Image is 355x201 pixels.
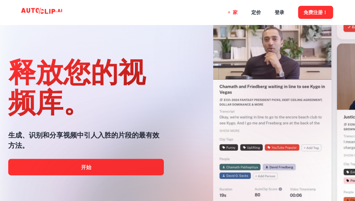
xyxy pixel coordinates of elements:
button: 免费注册！ [298,6,333,19]
font: 释放您的视频库。 [8,55,146,118]
font: 登录 [275,10,284,15]
font: 免费注册！ [304,10,328,15]
font: 生成、识别和分享视频中引人入胜的片段的最有效方法。 [8,131,159,150]
a: 开始 [8,159,164,175]
font: 定价 [251,10,261,15]
font: 家 [233,10,238,15]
